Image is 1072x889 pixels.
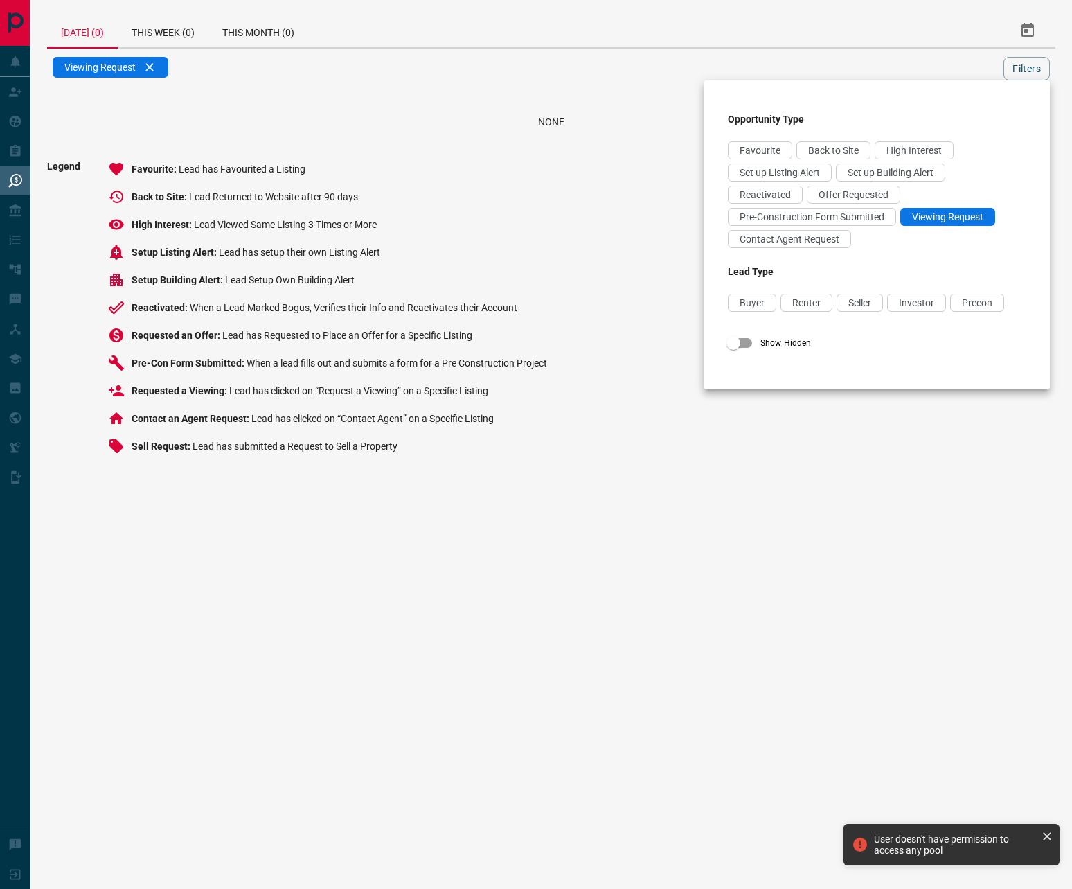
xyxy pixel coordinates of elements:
span: Set up Building Alert [848,167,933,178]
div: High Interest [875,141,954,159]
div: User doesn't have permission to access any pool [874,834,1036,856]
div: Renter [780,294,832,312]
span: Reactivated [740,189,791,200]
span: Pre-Construction Form Submitted [740,211,884,222]
div: Seller [837,294,883,312]
span: Offer Requested [819,189,888,200]
span: Seller [848,297,871,308]
div: Pre-Construction Form Submitted [728,208,896,226]
div: Set up Listing Alert [728,164,832,182]
span: Set up Listing Alert [740,167,820,178]
span: Back to Site [808,145,859,156]
span: Viewing Request [912,211,983,222]
div: Favourite [728,141,792,159]
div: Precon [950,294,1004,312]
div: Investor [887,294,946,312]
span: Buyer [740,297,765,308]
span: Contact Agent Request [740,234,839,245]
span: Investor [899,297,934,308]
h3: Opportunity Type [728,114,1026,125]
div: Contact Agent Request [728,230,851,248]
div: Set up Building Alert [836,164,945,182]
div: Reactivated [728,186,803,204]
span: Favourite [740,145,780,156]
h3: Lead Type [728,266,1026,277]
span: Show Hidden [760,337,811,349]
div: Viewing Request [900,208,995,226]
div: Back to Site [796,141,870,159]
span: Precon [962,297,992,308]
span: Renter [792,297,821,308]
div: Offer Requested [807,186,900,204]
div: Buyer [728,294,776,312]
span: High Interest [886,145,942,156]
